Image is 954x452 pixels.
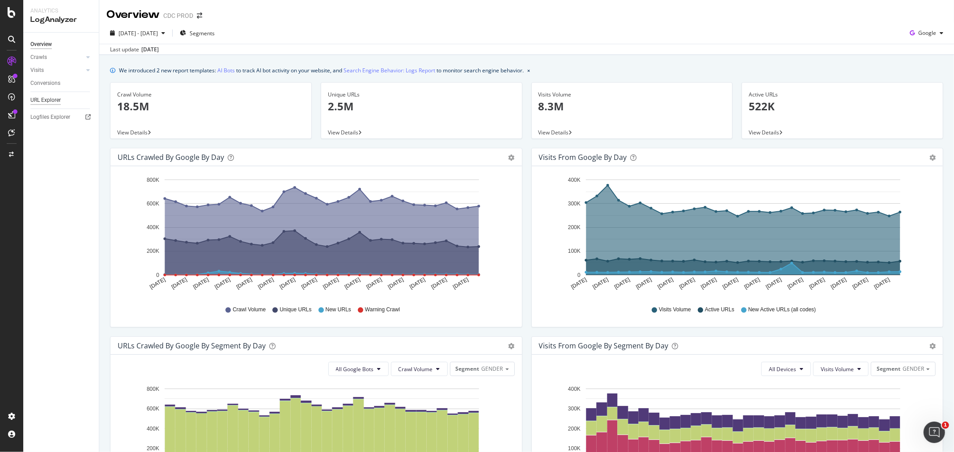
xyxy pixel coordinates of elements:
[328,91,515,99] div: Unique URLs
[929,155,936,161] div: gear
[147,406,159,412] text: 600K
[509,155,515,161] div: gear
[106,26,169,40] button: [DATE] - [DATE]
[30,40,52,49] div: Overview
[30,113,93,122] a: Logfiles Explorer
[786,276,804,290] text: [DATE]
[452,276,470,290] text: [DATE]
[118,153,224,162] div: URLs Crawled by Google by day
[924,422,945,443] iframe: Intercom live chat
[197,13,202,19] div: arrow-right-arrow-left
[813,362,869,376] button: Visits Volume
[700,276,717,290] text: [DATE]
[30,66,44,75] div: Visits
[539,173,932,297] div: A chart.
[577,272,581,278] text: 0
[525,64,532,77] button: close banner
[156,272,159,278] text: 0
[635,276,653,290] text: [DATE]
[110,66,943,75] div: info banner
[326,306,351,314] span: New URLs
[705,306,734,314] span: Active URLs
[30,40,93,49] a: Overview
[343,66,435,75] a: Search Engine Behavior: Logs Report
[147,224,159,230] text: 400K
[328,362,389,376] button: All Google Bots
[30,66,84,75] a: Visits
[568,386,580,392] text: 400K
[233,306,266,314] span: Crawl Volume
[30,53,84,62] a: Crawls
[30,96,93,105] a: URL Explorer
[147,386,159,392] text: 800K
[176,26,218,40] button: Segments
[748,306,816,314] span: New Active URLs (all codes)
[408,276,426,290] text: [DATE]
[430,276,448,290] text: [DATE]
[30,53,47,62] div: Crawls
[873,276,891,290] text: [DATE]
[539,341,669,350] div: Visits from Google By Segment By Day
[257,276,275,290] text: [DATE]
[147,445,159,452] text: 200K
[192,276,210,290] text: [DATE]
[821,365,854,373] span: Visits Volume
[761,362,811,376] button: All Devices
[147,177,159,183] text: 800K
[300,276,318,290] text: [DATE]
[163,11,193,20] div: CDC PROD
[568,445,580,452] text: 100K
[328,129,358,136] span: View Details
[148,276,166,290] text: [DATE]
[830,276,848,290] text: [DATE]
[30,79,93,88] a: Conversions
[678,276,696,290] text: [DATE]
[30,113,70,122] div: Logfiles Explorer
[568,426,580,432] text: 200K
[322,276,340,290] text: [DATE]
[769,365,796,373] span: All Devices
[117,99,305,114] p: 18.5M
[117,129,148,136] span: View Details
[106,7,160,22] div: Overview
[743,276,761,290] text: [DATE]
[538,129,569,136] span: View Details
[538,91,726,99] div: Visits Volume
[118,173,511,297] svg: A chart.
[217,66,235,75] a: AI Bots
[328,99,515,114] p: 2.5M
[929,343,936,349] div: gear
[765,276,783,290] text: [DATE]
[749,129,779,136] span: View Details
[110,46,159,54] div: Last update
[539,153,627,162] div: Visits from Google by day
[613,276,631,290] text: [DATE]
[568,248,580,255] text: 100K
[568,224,580,230] text: 200K
[214,276,232,290] text: [DATE]
[170,276,188,290] text: [DATE]
[30,15,92,25] div: LogAnalyzer
[30,7,92,15] div: Analytics
[141,46,159,54] div: [DATE]
[906,26,947,40] button: Google
[387,276,405,290] text: [DATE]
[509,343,515,349] div: gear
[280,306,311,314] span: Unique URLs
[877,365,900,372] span: Segment
[749,91,936,99] div: Active URLs
[808,276,826,290] text: [DATE]
[336,365,374,373] span: All Google Bots
[591,276,609,290] text: [DATE]
[568,177,580,183] text: 400K
[399,365,433,373] span: Crawl Volume
[657,276,674,290] text: [DATE]
[30,79,60,88] div: Conversions
[391,362,448,376] button: Crawl Volume
[918,29,936,37] span: Google
[749,99,936,114] p: 522K
[659,306,691,314] span: Visits Volume
[343,276,361,290] text: [DATE]
[456,365,479,372] span: Segment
